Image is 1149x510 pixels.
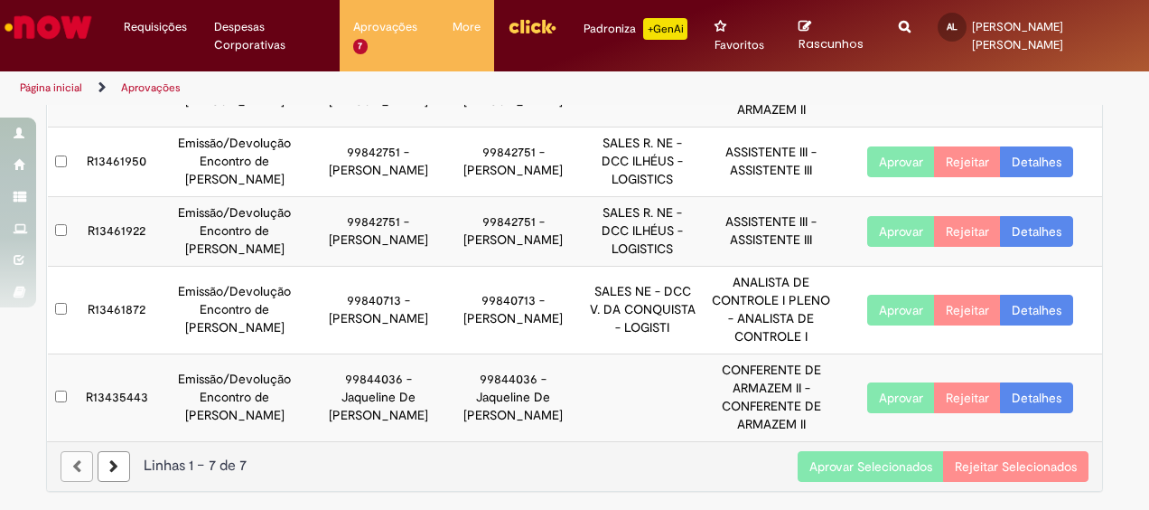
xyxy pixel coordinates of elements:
button: Aprovar [867,146,935,177]
td: R13461922 [75,197,158,267]
span: Rascunhos [799,35,864,52]
button: Rejeitar [934,216,1001,247]
td: ANALISTA DE CONTROLE I PLENO - ANALISTA DE CONTROLE I [704,266,838,354]
td: 99844036 - Jaqueline De [PERSON_NAME] [446,354,581,440]
td: R13435443 [75,354,158,440]
a: Página inicial [20,80,82,95]
a: Rascunhos [799,19,872,52]
button: Aprovar Selecionados [798,451,944,482]
img: ServiceNow [2,9,95,45]
td: R13461950 [75,127,158,197]
td: SALES R. NE - DCC ILHÉUS - LOGISTICS [581,127,704,197]
button: Rejeitar [934,295,1001,326]
ul: Trilhas de página [14,71,752,105]
a: Detalhes [1000,216,1073,247]
td: SALES NE - DCC V. DA CONQUISTA - LOGISTI [581,266,704,354]
td: SALES R. NE - DCC ILHÉUS - LOGISTICS [581,197,704,267]
div: Padroniza [584,18,687,40]
div: Linhas 1 − 7 de 7 [61,456,1088,477]
td: Emissão/Devolução Encontro de [PERSON_NAME] [158,197,311,267]
span: Favoritos [715,36,764,54]
a: Aprovações [121,80,181,95]
td: 99842751 - [PERSON_NAME] [446,197,581,267]
td: ASSISTENTE III - ASSISTENTE III [704,127,838,197]
button: Rejeitar Selecionados [943,451,1088,482]
a: Detalhes [1000,295,1073,326]
td: 99844036 - Jaqueline De [PERSON_NAME] [311,354,445,440]
span: More [453,18,481,36]
span: [PERSON_NAME] [PERSON_NAME] [972,19,1063,52]
td: Emissão/Devolução Encontro de [PERSON_NAME] [158,266,311,354]
button: Aprovar [867,382,935,413]
button: Aprovar [867,295,935,326]
button: Aprovar [867,216,935,247]
td: 99842751 - [PERSON_NAME] [311,127,445,197]
td: ASSISTENTE III - ASSISTENTE III [704,197,838,267]
a: Detalhes [1000,382,1073,413]
td: CONFERENTE DE ARMAZEM II - CONFERENTE DE ARMAZEM II [704,354,838,440]
td: 99842751 - [PERSON_NAME] [446,127,581,197]
td: R13461872 [75,266,158,354]
span: Aprovações [353,18,417,36]
button: Rejeitar [934,382,1001,413]
span: Requisições [124,18,187,36]
img: click_logo_yellow_360x200.png [508,13,556,40]
span: Despesas Corporativas [214,18,326,54]
td: Emissão/Devolução Encontro de [PERSON_NAME] [158,354,311,440]
span: 7 [353,39,369,54]
td: 99840713 - [PERSON_NAME] [311,266,445,354]
span: AL [947,21,957,33]
a: Detalhes [1000,146,1073,177]
button: Rejeitar [934,146,1001,177]
p: +GenAi [643,18,687,40]
td: 99840713 - [PERSON_NAME] [446,266,581,354]
td: 99842751 - [PERSON_NAME] [311,197,445,267]
td: Emissão/Devolução Encontro de [PERSON_NAME] [158,127,311,197]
